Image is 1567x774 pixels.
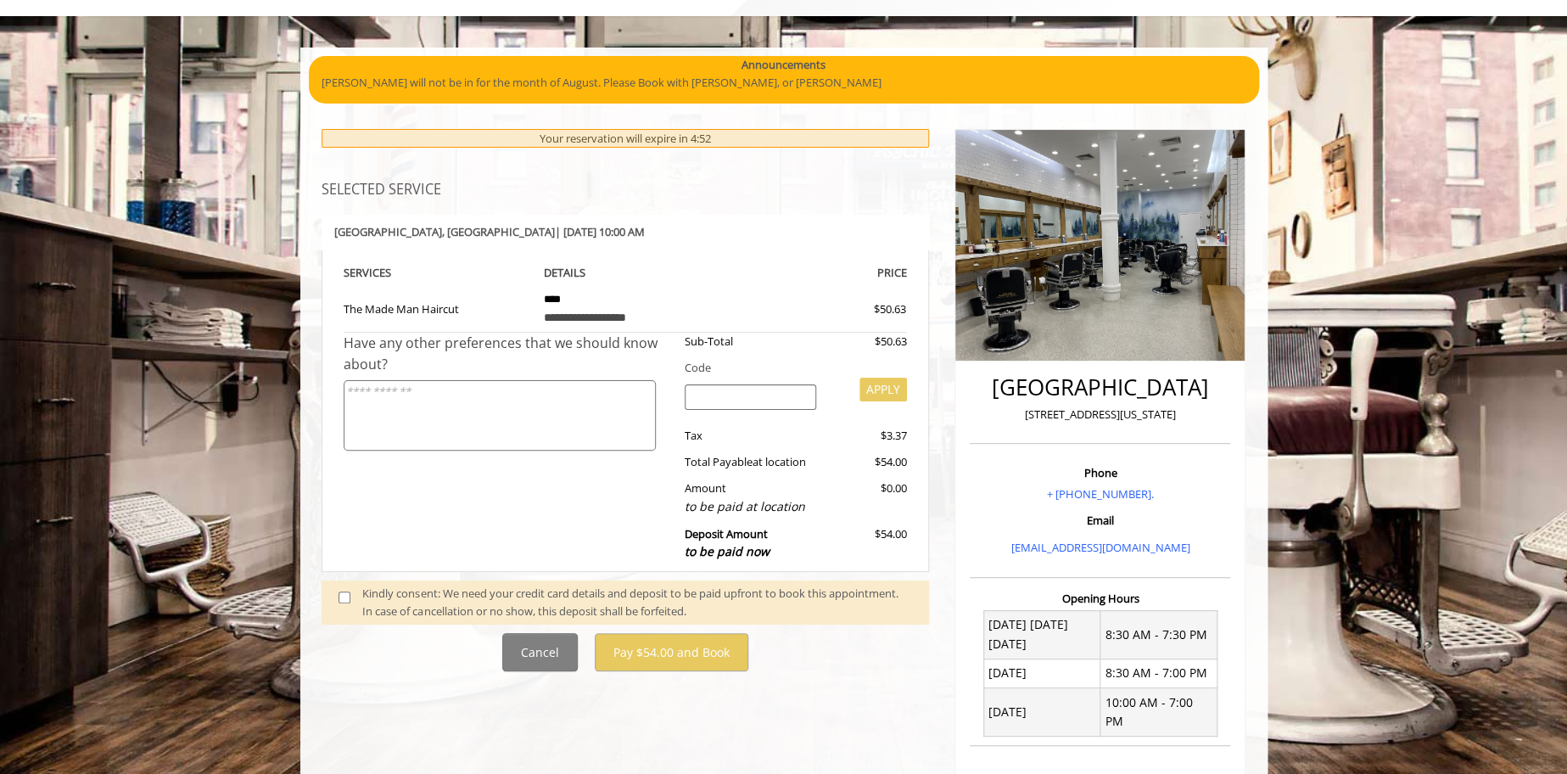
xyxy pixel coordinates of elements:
[974,375,1226,400] h2: [GEOGRAPHIC_DATA]
[753,454,806,469] span: at location
[813,300,906,318] div: $50.63
[362,585,912,620] div: Kindly consent: We need your credit card details and deposit to be paid upfront to book this appo...
[322,129,930,149] div: Your reservation will expire in 4:52
[344,283,532,333] td: The Made Man Haircut
[1100,688,1217,737] td: 10:00 AM - 7:00 PM
[974,514,1226,526] h3: Email
[829,480,907,516] div: $0.00
[829,453,907,471] div: $54.00
[595,633,748,671] button: Pay $54.00 and Book
[859,378,907,401] button: APPLY
[322,182,930,198] h3: SELECTED SERVICE
[970,592,1230,604] h3: Opening Hours
[502,633,578,671] button: Cancel
[983,688,1100,737] td: [DATE]
[983,659,1100,687] td: [DATE]
[442,224,555,239] span: , [GEOGRAPHIC_DATA]
[974,406,1226,423] p: [STREET_ADDRESS][US_STATE]
[983,610,1100,659] td: [DATE] [DATE] [DATE]
[531,263,719,283] th: DETAILS
[672,453,829,471] div: Total Payable
[719,263,908,283] th: PRICE
[344,263,532,283] th: SERVICE
[685,543,770,559] span: to be paid now
[334,224,645,239] b: [GEOGRAPHIC_DATA] | [DATE] 10:00 AM
[1010,540,1189,555] a: [EMAIL_ADDRESS][DOMAIN_NAME]
[672,480,829,516] div: Amount
[672,359,907,377] div: Code
[829,525,907,562] div: $54.00
[322,74,1246,92] p: [PERSON_NAME] will not be in for the month of August. Please Book with [PERSON_NAME], or [PERSON_...
[672,427,829,445] div: Tax
[1100,659,1217,687] td: 8:30 AM - 7:00 PM
[829,427,907,445] div: $3.37
[1047,486,1154,502] a: + [PHONE_NUMBER].
[672,333,829,351] div: Sub-Total
[742,56,825,74] b: Announcements
[685,526,770,560] b: Deposit Amount
[974,467,1226,479] h3: Phone
[344,333,673,376] div: Have any other preferences that we should know about?
[829,333,907,351] div: $50.63
[1100,610,1217,659] td: 8:30 AM - 7:30 PM
[685,497,816,516] div: to be paid at location
[385,265,391,280] span: S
